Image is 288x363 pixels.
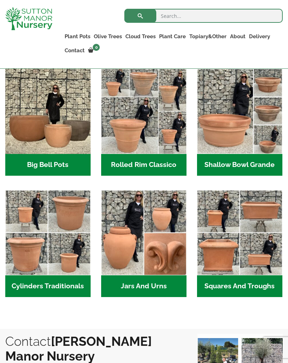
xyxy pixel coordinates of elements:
a: Visit product category Rolled Rim Classico [101,69,186,176]
input: Search... [124,9,283,23]
img: Jars And Urns [101,190,186,275]
a: Plant Care [157,32,188,41]
img: Big Bell Pots [5,69,91,154]
img: Cylinders Traditionals [5,190,91,275]
a: Contact [63,46,86,55]
a: Visit product category Big Bell Pots [5,69,91,176]
span: 0 [93,44,100,51]
img: Rolled Rim Classico [101,69,186,154]
a: Visit product category Squares And Troughs [197,190,282,297]
a: Visit product category Jars And Urns [101,190,186,297]
img: Squares And Troughs [197,190,282,275]
a: Plant Pots [63,32,92,41]
img: logo [5,7,52,30]
h2: Shallow Bowl Grande [197,154,282,176]
a: Cloud Trees [124,32,157,41]
a: Visit product category Cylinders Traditionals [5,190,91,297]
a: Topiary&Other [188,32,228,41]
h2: Big Bell Pots [5,154,91,176]
h2: Rolled Rim Classico [101,154,186,176]
h2: Squares And Troughs [197,275,282,297]
a: About [228,32,247,41]
h2: Cylinders Traditionals [5,275,91,297]
h2: Jars And Urns [101,275,186,297]
a: Visit product category Shallow Bowl Grande [197,69,282,176]
a: Olive Trees [92,32,124,41]
a: 0 [86,46,102,55]
a: Delivery [247,32,272,41]
img: Shallow Bowl Grande [197,69,282,154]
